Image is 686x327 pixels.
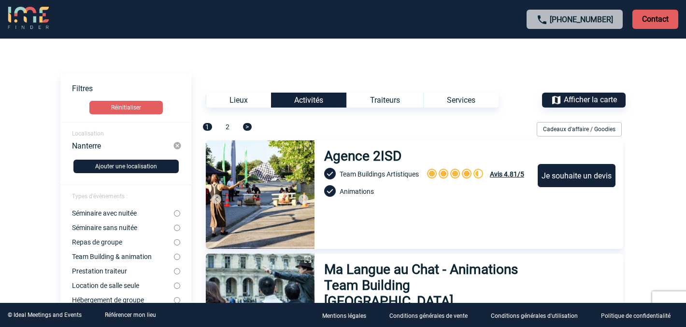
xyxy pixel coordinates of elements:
h3: Agence 2ISD [324,148,406,164]
p: Conditions générales de vente [389,313,468,319]
a: Référencer mon lieu [105,312,156,318]
span: Types d'évènements : [72,193,128,200]
span: 1 [203,123,212,131]
img: check-circle-24-px-b.png [324,185,336,197]
label: Location de salle seule [72,282,174,289]
p: Contact [632,10,678,29]
button: Ajouter une localisation [73,160,179,173]
img: check-circle-24-px-b.png [324,168,336,179]
div: Lieux [206,93,271,108]
span: Localisation [72,130,104,137]
label: Séminaire sans nuitée [72,224,174,232]
a: Conditions générales d'utilisation [483,311,593,320]
a: Mentions légales [314,311,382,320]
label: Séminaire avec nuitée [72,209,174,217]
div: Filtrer sur Cadeaux d'affaire / Goodies [533,122,626,136]
img: cancel-24-px-g.png [173,141,182,150]
label: Hébergement de groupe [72,296,174,304]
label: Team Building & animation [72,253,174,260]
button: Réinitialiser [89,101,163,114]
span: Avis 4.81/5 [490,170,524,178]
div: Nanterre [72,141,173,150]
span: Team Buildings Artistiques [340,170,419,178]
div: Traiteurs [346,93,423,108]
label: Repas de groupe [72,238,174,246]
div: Je souhaite un devis [538,164,615,187]
a: Politique de confidentialité [593,311,686,320]
div: © Ideal Meetings and Events [8,312,82,318]
div: Activités [271,93,346,108]
a: [PHONE_NUMBER] [550,15,613,24]
span: 2 [226,123,229,131]
div: Cadeaux d'affaire / Goodies [537,122,622,136]
div: Services [423,93,499,108]
p: Conditions générales d'utilisation [491,313,578,319]
p: Mentions légales [322,313,366,319]
span: Animations [340,188,374,195]
img: 2.jpg [206,140,314,249]
a: Réinitialiser [60,101,191,114]
p: Politique de confidentialité [601,313,671,319]
h3: Ma Langue au Chat - Animations Team Building [GEOGRAPHIC_DATA] [324,261,529,309]
img: call-24-px.png [536,14,548,26]
span: > [243,123,252,131]
p: Filtres [72,84,191,93]
a: Conditions générales de vente [382,311,483,320]
label: Prestation traiteur [72,267,174,275]
span: Afficher la carte [564,95,617,104]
